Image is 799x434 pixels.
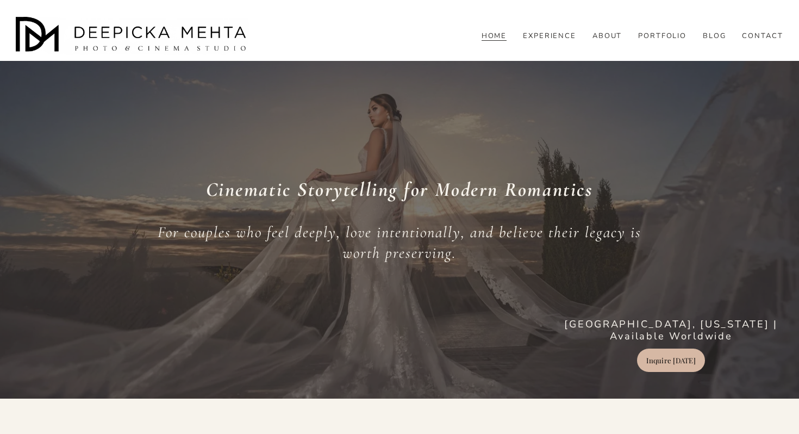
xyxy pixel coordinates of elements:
em: For couples who feel deeply, love intentionally, and believe their legacy is worth preserving. [158,223,646,262]
a: CONTACT [742,32,783,41]
a: folder dropdown [703,32,726,41]
a: HOME [482,32,507,41]
a: EXPERIENCE [523,32,577,41]
p: [GEOGRAPHIC_DATA], [US_STATE] | Available Worldwide [562,319,779,343]
em: Cinematic Storytelling for Modern Romantics [206,177,594,201]
a: Inquire [DATE] [637,349,704,372]
a: ABOUT [592,32,622,41]
img: Austin Wedding Photographer - Deepicka Mehta Photography &amp; Cinematography [16,17,249,55]
a: PORTFOLIO [638,32,687,41]
span: BLOG [703,32,726,41]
